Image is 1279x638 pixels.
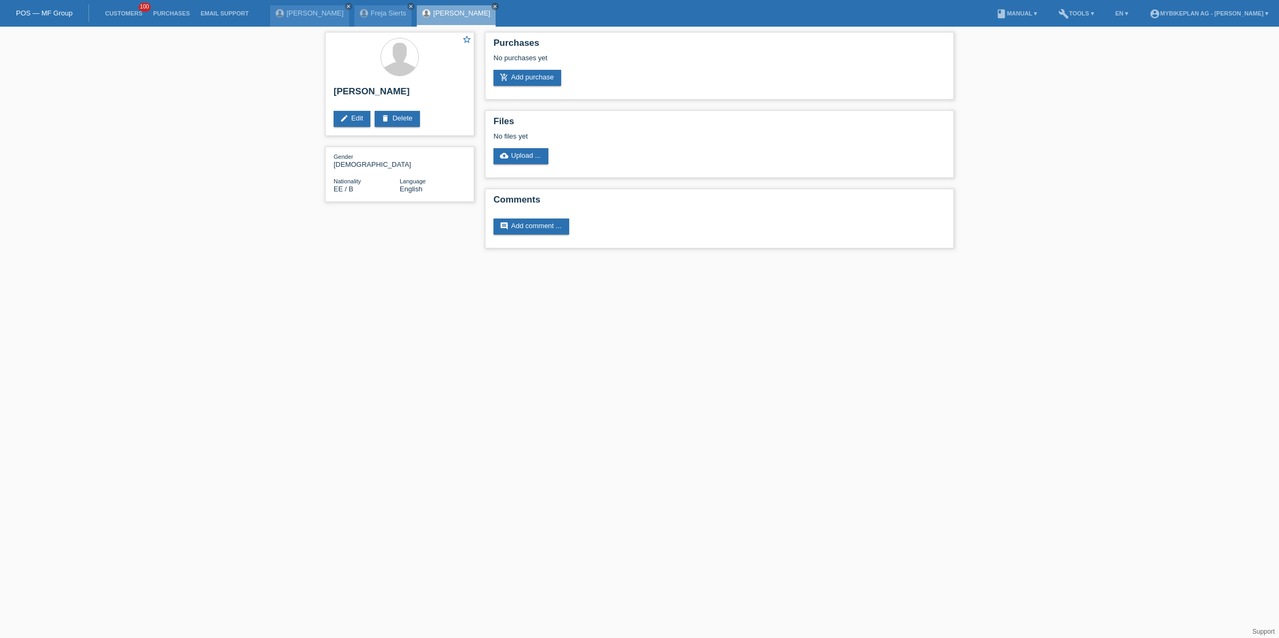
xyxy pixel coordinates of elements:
a: EN ▾ [1110,10,1134,17]
div: [DEMOGRAPHIC_DATA] [334,152,400,168]
span: Language [400,178,426,184]
a: Customers [100,10,148,17]
span: English [400,185,423,193]
a: close [407,3,415,10]
i: account_circle [1150,9,1160,19]
i: build [1058,9,1069,19]
span: Estonia / B / 10.07.2023 [334,185,353,193]
a: POS — MF Group [16,9,72,17]
i: star_border [462,35,472,44]
div: No purchases yet [493,54,945,70]
a: Support [1252,628,1275,635]
span: 100 [139,3,151,12]
a: [PERSON_NAME] [287,9,344,17]
a: account_circleMybikeplan AG - [PERSON_NAME] ▾ [1144,10,1274,17]
a: close [491,3,499,10]
i: delete [381,114,390,123]
i: comment [500,222,508,230]
div: No files yet [493,132,819,140]
i: book [996,9,1007,19]
i: add_shopping_cart [500,73,508,82]
h2: Files [493,116,945,132]
a: Purchases [148,10,195,17]
h2: Purchases [493,38,945,54]
span: Gender [334,154,353,160]
i: cloud_upload [500,151,508,160]
i: close [346,4,351,9]
i: edit [340,114,349,123]
a: close [345,3,352,10]
a: editEdit [334,111,370,127]
h2: Comments [493,195,945,211]
span: Nationality [334,178,361,184]
a: star_border [462,35,472,46]
a: deleteDelete [375,111,420,127]
a: [PERSON_NAME] [433,9,490,17]
h2: [PERSON_NAME] [334,86,466,102]
a: bookManual ▾ [991,10,1042,17]
a: cloud_uploadUpload ... [493,148,548,164]
a: buildTools ▾ [1053,10,1099,17]
i: close [408,4,414,9]
i: close [492,4,498,9]
a: Email Support [195,10,254,17]
a: commentAdd comment ... [493,219,569,235]
a: add_shopping_cartAdd purchase [493,70,561,86]
a: Freja Sierts [371,9,406,17]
